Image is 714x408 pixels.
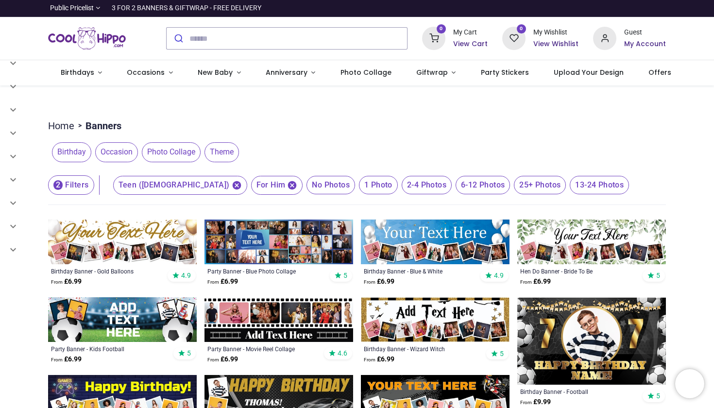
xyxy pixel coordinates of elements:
[186,60,254,85] a: New Baby
[48,142,91,162] button: Birthday
[624,39,666,49] h6: My Account
[112,3,261,13] div: 3 FOR 2 BANNERS & GIFTWRAP - FREE DELIVERY
[95,142,138,162] span: Occasion
[48,220,197,264] img: Personalised Happy Birthday Banner - Gold Balloons - 9 Photo Upload
[48,25,126,52] img: Cool Hippo
[570,176,629,194] span: 13-24 Photos
[648,68,671,77] span: Offers
[142,142,201,162] span: Photo Collage
[456,176,510,194] span: 6-12 Photos
[204,220,353,264] img: Personalised Party Banner - Blue Photo Collage - Custom Text & 30 Photo Upload
[51,357,63,362] span: From
[517,297,666,385] img: Personalised Birthday Backdrop Banner - Football - Add Text & 1 Photo
[514,176,566,194] span: 25+ Photos
[167,28,189,49] button: Submit
[402,176,452,194] span: 2-4 Photos
[517,24,526,34] sup: 0
[61,68,94,77] span: Birthdays
[198,68,233,77] span: New Baby
[520,397,551,407] strong: £ 9.99
[115,60,186,85] a: Occasions
[340,68,391,77] span: Photo Collage
[520,277,551,287] strong: £ 6.99
[251,176,303,195] span: For Him
[207,355,238,364] strong: £ 6.99
[204,297,353,342] img: Personalised Party Banner - Movie Reel Collage - 6 Photo Upload
[127,68,165,77] span: Occasions
[520,400,532,405] span: From
[48,25,126,52] a: Logo of Cool Hippo
[462,3,666,13] iframe: Customer reviews powered by Trustpilot
[138,142,201,162] button: Photo Collage
[338,349,347,357] span: 4.6
[201,142,239,162] button: Theme
[74,119,121,133] li: Banners
[48,297,197,342] img: Personalised Party Banner - Kids Football - Custom Text & 4 Photo Upload
[48,60,115,85] a: Birthdays
[533,28,578,37] div: My Wishlist
[364,267,478,275] a: Birthday Banner - Blue & White
[502,34,526,42] a: 0
[554,68,624,77] span: Upload Your Design
[437,24,446,34] sup: 0
[533,39,578,49] a: View Wishlist
[207,277,238,287] strong: £ 6.99
[364,277,394,287] strong: £ 6.99
[359,176,398,194] span: 1 Photo
[207,345,322,353] a: Party Banner - Movie Reel Collage
[306,176,355,194] span: No Photos
[453,39,488,49] a: View Cart
[656,271,660,280] span: 5
[207,279,219,285] span: From
[453,28,488,37] div: My Cart
[481,68,529,77] span: Party Stickers
[50,3,94,13] span: Public Pricelist
[253,60,328,85] a: Anniversary
[343,271,347,280] span: 5
[364,355,394,364] strong: £ 6.99
[422,34,445,42] a: 0
[48,119,74,133] a: Home
[204,142,239,162] span: Theme
[51,345,165,353] a: Party Banner - Kids Football
[207,267,322,275] a: Party Banner - Blue Photo Collage
[494,271,504,280] span: 4.9
[520,267,634,275] a: Hen Do Banner - Bride To Be
[266,68,307,77] span: Anniversary
[51,279,63,285] span: From
[361,297,510,342] img: Personalised Happy Birthday Banner - Wizard Witch - 9 Photo Upload
[364,279,375,285] span: From
[500,349,504,358] span: 5
[520,388,634,395] a: Birthday Banner - Football
[207,357,219,362] span: From
[187,349,191,357] span: 5
[74,121,85,131] span: >
[520,279,532,285] span: From
[656,391,660,400] span: 5
[181,271,191,280] span: 4.9
[51,355,82,364] strong: £ 6.99
[51,277,82,287] strong: £ 6.99
[51,267,165,275] a: Birthday Banner - Gold Balloons
[53,180,63,190] span: 2
[624,28,666,37] div: Guest
[91,142,138,162] button: Occasion
[364,345,478,353] a: Birthday Banner - Wizard Witch
[52,142,91,162] span: Birthday
[48,175,94,195] button: 2Filters
[48,3,100,13] a: Public Pricelist
[517,220,666,264] img: Personalised Hen Do Banner - Bride To Be - 9 Photo Upload
[416,68,448,77] span: Giftwrap
[113,176,247,195] span: Teen ([DEMOGRAPHIC_DATA])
